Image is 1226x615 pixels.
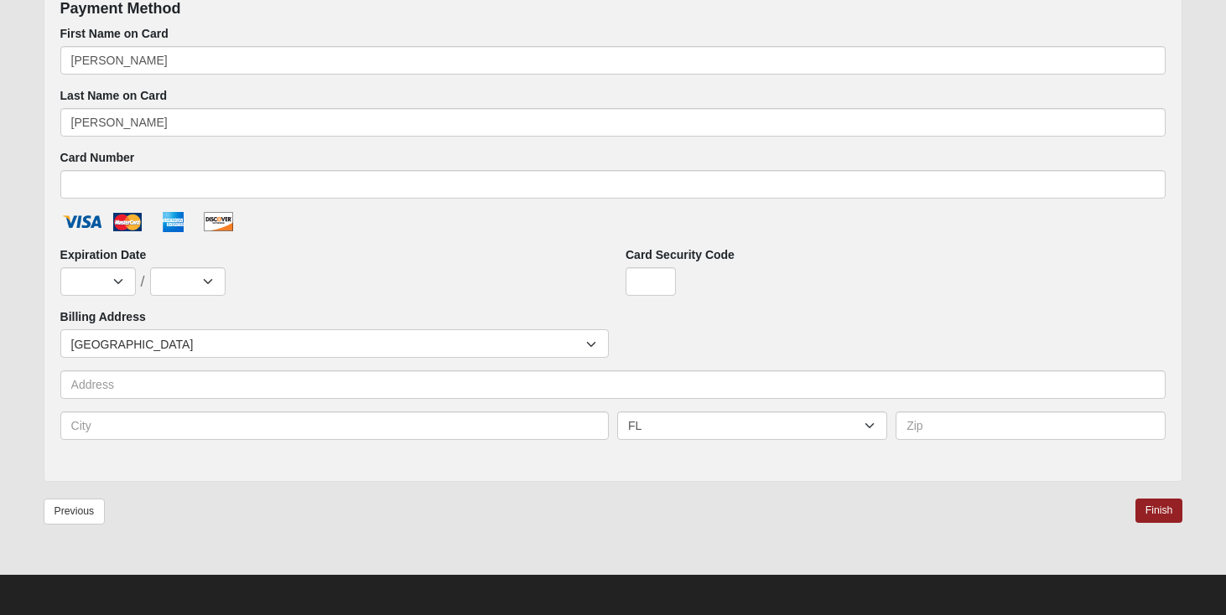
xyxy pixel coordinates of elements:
[896,411,1166,440] input: Zip
[1135,499,1183,523] a: Finish
[60,308,146,325] label: Billing Address
[60,25,169,42] label: First Name on Card
[60,411,609,440] input: City
[60,246,147,263] label: Expiration Date
[44,499,106,525] a: Previous
[626,246,735,263] label: Card Security Code
[141,274,145,289] span: /
[60,370,1166,399] input: Address
[71,330,586,359] span: [GEOGRAPHIC_DATA]
[60,149,135,166] label: Card Number
[60,87,168,104] label: Last Name on Card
